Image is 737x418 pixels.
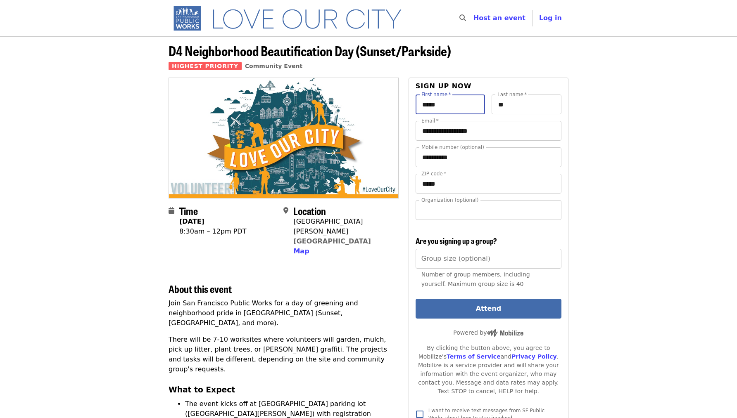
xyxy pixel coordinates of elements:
[169,384,399,396] h3: What to Expect
[471,8,478,28] input: Search
[169,281,232,296] span: About this event
[539,14,562,22] span: Log in
[453,329,523,336] span: Powered by
[421,118,439,123] label: Email
[421,171,446,176] label: ZIP code
[416,235,497,246] span: Are you signing up a group?
[416,249,561,269] input: [object Object]
[492,94,561,114] input: Last name
[416,344,561,396] div: By clicking the button above, you agree to Mobilize's and . Mobilize is a service provider and wi...
[416,299,561,319] button: Attend
[416,82,472,90] span: Sign up now
[293,247,309,255] span: Map
[416,174,561,194] input: ZIP code
[533,10,568,26] button: Log in
[169,335,399,374] p: There will be 7-10 worksites where volunteers will garden, mulch, pick up litter, plant trees, or...
[416,121,561,141] input: Email
[473,14,525,22] a: Host an event
[293,237,371,245] a: [GEOGRAPHIC_DATA]
[169,298,399,328] p: Join San Francisco Public Works for a day of greening and neighborhood pride in [GEOGRAPHIC_DATA]...
[293,246,309,256] button: Map
[283,207,288,215] i: map-marker-alt icon
[497,92,527,97] label: Last name
[169,5,414,31] img: SF Public Works - Home
[421,92,451,97] label: First name
[169,41,451,60] span: D4 Neighborhood Beautification Day (Sunset/Parkside)
[511,353,557,360] a: Privacy Policy
[416,147,561,167] input: Mobile number (optional)
[416,200,561,220] input: Organization (optional)
[416,94,485,114] input: First name
[245,63,302,69] a: Community Event
[169,62,242,70] span: Highest Priority
[447,353,501,360] a: Terms of Service
[179,217,204,225] strong: [DATE]
[421,198,479,203] label: Organization (optional)
[169,207,174,215] i: calendar icon
[293,217,392,236] div: [GEOGRAPHIC_DATA][PERSON_NAME]
[169,78,398,198] img: D4 Neighborhood Beautification Day (Sunset/Parkside) organized by SF Public Works
[293,203,326,218] span: Location
[421,145,484,150] label: Mobile number (optional)
[459,14,466,22] i: search icon
[487,329,523,337] img: Powered by Mobilize
[179,203,198,218] span: Time
[421,271,530,287] span: Number of group members, including yourself. Maximum group size is 40
[179,227,246,236] div: 8:30am – 12pm PDT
